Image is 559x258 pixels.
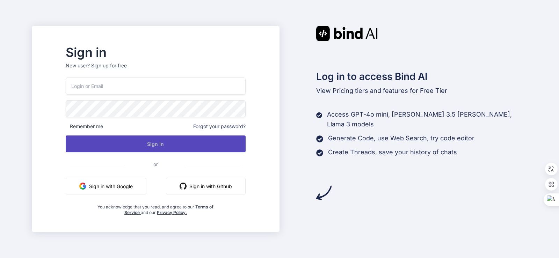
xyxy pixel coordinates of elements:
img: github [180,183,187,190]
a: Privacy Policy. [157,210,187,215]
a: Terms of Service [124,204,214,215]
p: Generate Code, use Web Search, try code editor [328,133,474,143]
img: arrow [316,185,332,200]
img: Bind AI logo [316,26,378,41]
p: New user? [66,62,246,78]
div: Sign up for free [91,62,127,69]
p: tiers and features for Free Tier [316,86,527,96]
span: View Pricing [316,87,353,94]
button: Sign In [66,135,246,152]
button: Sign in with Github [166,178,246,194]
div: You acknowledge that you read, and agree to our and our [96,200,216,215]
span: Remember me [66,123,103,130]
p: Create Threads, save your history of chats [328,147,457,157]
h2: Log in to access Bind AI [316,69,527,84]
span: or [125,156,186,173]
input: Login or Email [66,78,246,95]
p: Access GPT-4o mini, [PERSON_NAME] 3.5 [PERSON_NAME], Llama 3 models [327,110,527,129]
button: Sign in with Google [66,178,146,194]
img: google [79,183,86,190]
h2: Sign in [66,47,246,58]
span: Forgot your password? [193,123,246,130]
